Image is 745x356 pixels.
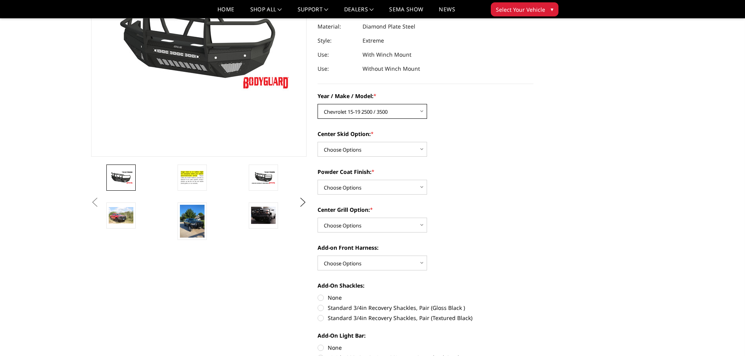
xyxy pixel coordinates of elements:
[109,207,133,224] img: T2 Series - Extreme Front Bumper (receiver or winch)
[389,7,423,18] a: SEMA Show
[318,304,533,312] label: Standard 3/4in Recovery Shackles, Pair (Gloss Black )
[217,7,234,18] a: Home
[318,62,357,76] dt: Use:
[318,343,533,352] label: None
[89,197,101,208] button: Previous
[363,20,415,34] dd: Diamond Plate Steel
[363,48,411,62] dd: With Winch Mount
[496,5,545,14] span: Select Your Vehicle
[298,7,329,18] a: Support
[318,92,533,100] label: Year / Make / Model:
[250,7,282,18] a: shop all
[318,243,533,252] label: Add-on Front Harness:
[318,34,357,48] dt: Style:
[297,197,309,208] button: Next
[109,171,133,184] img: T2 Series - Extreme Front Bumper (receiver or winch)
[318,206,533,214] label: Center Grill Option:
[551,5,553,13] span: ▾
[491,2,558,16] button: Select Your Vehicle
[251,207,276,224] img: T2 Series - Extreme Front Bumper (receiver or winch)
[318,314,533,322] label: Standard 3/4in Recovery Shackles, Pair (Textured Black)
[439,7,455,18] a: News
[251,171,276,184] img: T2 Series - Extreme Front Bumper (receiver or winch)
[318,130,533,138] label: Center Skid Option:
[318,293,533,302] label: None
[344,7,374,18] a: Dealers
[363,62,420,76] dd: Without Winch Mount
[318,48,357,62] dt: Use:
[180,169,205,186] img: T2 Series - Extreme Front Bumper (receiver or winch)
[318,20,357,34] dt: Material:
[363,34,384,48] dd: Extreme
[318,331,533,340] label: Add-On Light Bar:
[180,205,205,238] img: T2 Series - Extreme Front Bumper (receiver or winch)
[318,281,533,290] label: Add-On Shackles:
[318,168,533,176] label: Powder Coat Finish:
